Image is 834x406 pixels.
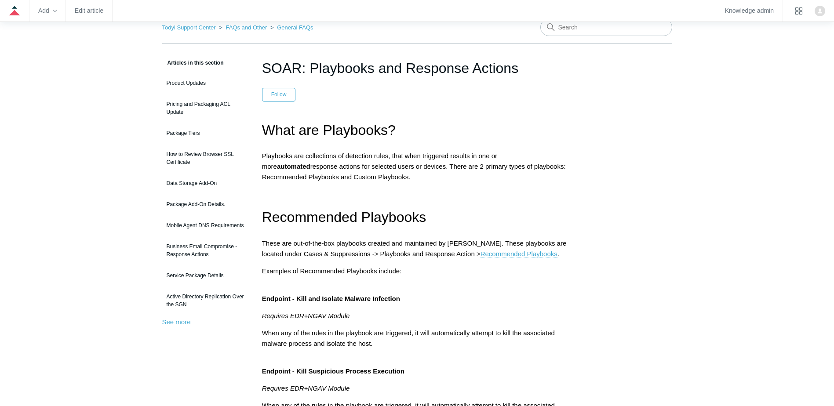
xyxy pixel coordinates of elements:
a: Mobile Agent DNS Requirements [162,217,249,234]
li: General FAQs [269,24,313,31]
h1: SOAR: Playbooks and Response Actions [262,58,572,79]
em: Requires EDR+NGAV Module [262,312,350,319]
img: user avatar [815,6,825,16]
span: When any of the rules in the playbook are triggered, it will automatically attempt to kill the as... [262,329,555,347]
a: Edit article [75,8,103,13]
span: Recommended Playbooks [262,209,426,225]
span: These are out-of-the-box playbooks created and maintained by [PERSON_NAME]. These playbooks are l... [262,239,567,257]
a: Knowledge admin [725,8,774,13]
span: Articles in this section [162,60,224,66]
a: Active Directory Replication Over the SGN [162,288,249,313]
span: What are Playbooks? [262,122,396,138]
a: FAQs and Other [226,24,267,31]
a: Service Package Details [162,267,249,284]
a: See more [162,318,191,326]
a: Recommended Playbooks [481,250,557,258]
input: Search [540,18,672,36]
strong: automated [277,163,310,170]
button: Follow Article [262,88,296,101]
zd-hc-trigger: Click your profile icon to open the profile menu [815,6,825,16]
a: Pricing and Packaging ACL Update [162,96,249,120]
span: Endpoint - Kill Suspicious Process Execution [262,367,404,375]
li: FAQs and Other [217,24,269,31]
a: Data Storage Add-On [162,175,249,192]
span: Playbooks are collections of detection rules, that when triggered results in one or more response... [262,152,566,181]
a: Product Updates [162,75,249,91]
span: Examples of Recommended Playbooks include: [262,267,402,275]
zd-hc-trigger: Add [38,8,57,13]
a: Package Tiers [162,125,249,141]
a: Business Email Compromise - Response Actions [162,238,249,263]
a: How to Review Browser SSL Certificate [162,146,249,170]
a: Package Add-On Details. [162,196,249,213]
a: General FAQs [277,24,313,31]
span: Endpoint - Kill and Isolate Malware Infection [262,295,400,302]
a: Todyl Support Center [162,24,216,31]
li: Todyl Support Center [162,24,218,31]
em: Requires EDR+NGAV Module [262,384,350,392]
